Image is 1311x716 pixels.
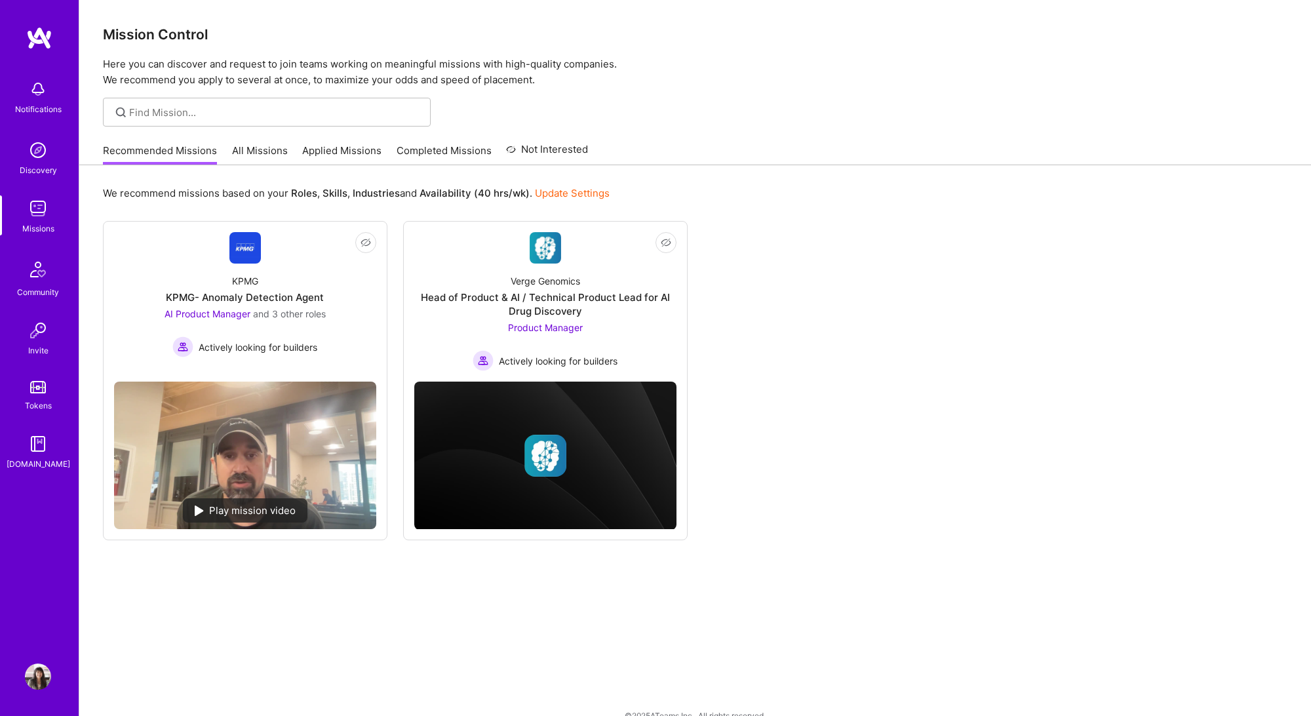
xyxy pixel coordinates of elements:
div: Notifications [15,102,62,116]
b: Industries [353,187,400,199]
img: Community [22,254,54,285]
img: Actively looking for builders [172,336,193,357]
img: Company Logo [229,232,261,264]
i: icon SearchGrey [113,105,128,120]
img: teamwork [25,195,51,222]
div: Missions [22,222,54,235]
i: icon EyeClosed [661,237,671,248]
a: User Avatar [22,664,54,690]
div: [DOMAIN_NAME] [7,457,70,471]
a: Update Settings [535,187,610,199]
div: Invite [28,344,49,357]
a: Applied Missions [302,144,382,165]
span: AI Product Manager [165,308,250,319]
img: discovery [25,137,51,163]
p: We recommend missions based on your , , and . [103,186,610,200]
img: bell [25,76,51,102]
i: icon EyeClosed [361,237,371,248]
a: Company LogoKPMGKPMG- Anomaly Detection AgentAI Product Manager and 3 other rolesActively looking... [114,232,376,371]
img: User Avatar [25,664,51,690]
div: Community [17,285,59,299]
span: Product Manager [508,322,583,333]
img: Invite [25,317,51,344]
div: Head of Product & AI / Technical Product Lead for AI Drug Discovery [414,290,676,318]
img: No Mission [114,382,376,529]
b: Availability (40 hrs/wk) [420,187,530,199]
img: guide book [25,431,51,457]
span: and 3 other roles [253,308,326,319]
p: Here you can discover and request to join teams working on meaningful missions with high-quality ... [103,56,1287,88]
input: Find Mission... [129,106,421,119]
span: Actively looking for builders [499,354,617,368]
div: KPMG [232,274,258,288]
img: Actively looking for builders [473,350,494,371]
img: tokens [30,381,46,393]
div: Play mission video [183,498,307,523]
img: Company Logo [530,232,561,264]
img: Company logo [524,435,566,477]
a: Recommended Missions [103,144,217,165]
a: All Missions [232,144,288,165]
div: Verge Genomics [511,274,580,288]
div: KPMG- Anomaly Detection Agent [166,290,324,304]
a: Completed Missions [397,144,492,165]
b: Skills [323,187,347,199]
span: Actively looking for builders [199,340,317,354]
img: logo [26,26,52,50]
h3: Mission Control [103,26,1287,43]
img: cover [414,382,676,530]
a: Company LogoVerge GenomicsHead of Product & AI / Technical Product Lead for AI Drug DiscoveryProd... [414,232,676,371]
a: Not Interested [506,142,588,165]
div: Discovery [20,163,57,177]
div: Tokens [25,399,52,412]
b: Roles [291,187,317,199]
img: play [195,506,204,516]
